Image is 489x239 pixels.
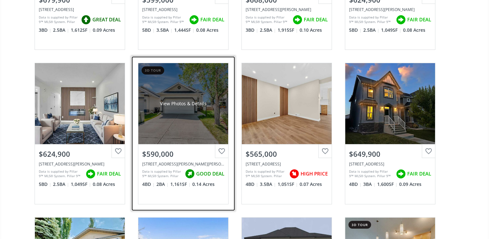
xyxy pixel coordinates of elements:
[300,27,322,33] span: 0.10 Acres
[300,181,322,188] span: 0.07 Acres
[71,181,91,188] span: 1,049 SF
[363,27,379,33] span: 2.5 BA
[301,170,328,177] span: HIGH PRICE
[394,167,407,180] img: rating icon
[403,27,425,33] span: 0.08 Acres
[291,13,304,26] img: rating icon
[187,13,200,26] img: rating icon
[39,7,121,12] div: 165 Spring Crescent SW, Calgary, AB T3H3V3
[142,181,155,188] span: 4 BD
[142,7,224,12] div: 161 Taralea Circle NE, Calgary, AB T3J 5G9
[156,27,173,33] span: 3.5 BA
[363,181,376,188] span: 3 BA
[39,181,51,188] span: 5 BD
[174,27,195,33] span: 1,444 SF
[394,13,407,26] img: rating icon
[92,16,121,23] span: GREAT DEAL
[349,7,431,12] div: 60 Whitworth Way NE, Calgary, AB T1Y 6A8
[246,149,328,159] div: $565,000
[160,100,207,107] div: View Photos & Details
[235,56,338,211] a: $565,000[STREET_ADDRESS]Data is supplied by Pillar 9™ MLS® System. Pillar 9™ is the owner of the ...
[349,161,431,167] div: 296 Marquis Heights SE, Calgary, AB T3M 1Z9
[278,27,298,33] span: 1,915 SF
[349,149,431,159] div: $649,900
[93,27,115,33] span: 0.09 Acres
[170,181,191,188] span: 1,161 SF
[71,27,91,33] span: 1,612 SF
[93,181,115,188] span: 0.08 Acres
[156,181,169,188] span: 2 BA
[84,167,97,180] img: rating icon
[142,161,224,167] div: 155 Douglas Glen Close SE, Calgary, AB T2Z 2N1
[246,15,289,25] div: Data is supplied by Pillar 9™ MLS® System. Pillar 9™ is the owner of the copyright in its MLS® Sy...
[53,27,69,33] span: 2.5 BA
[246,169,286,179] div: Data is supplied by Pillar 9™ MLS® System. Pillar 9™ is the owner of the copyright in its MLS® Sy...
[142,169,182,179] div: Data is supplied by Pillar 9™ MLS® System. Pillar 9™ is the owner of the copyright in its MLS® Sy...
[39,15,78,25] div: Data is supplied by Pillar 9™ MLS® System. Pillar 9™ is the owner of the copyright in its MLS® Sy...
[338,56,442,211] a: $649,900[STREET_ADDRESS]Data is supplied by Pillar 9™ MLS® System. Pillar 9™ is the owner of the ...
[349,181,362,188] span: 4 BD
[39,169,82,179] div: Data is supplied by Pillar 9™ MLS® System. Pillar 9™ is the owner of the copyright in its MLS® Sy...
[399,181,421,188] span: 0.09 Acres
[196,27,218,33] span: 0.08 Acres
[200,16,224,23] span: FAIR DEAL
[304,16,328,23] span: FAIR DEAL
[349,27,362,33] span: 5 BD
[349,15,393,25] div: Data is supplied by Pillar 9™ MLS® System. Pillar 9™ is the owner of the copyright in its MLS® Sy...
[142,149,224,159] div: $590,000
[142,15,186,25] div: Data is supplied by Pillar 9™ MLS® System. Pillar 9™ is the owner of the copyright in its MLS® Sy...
[142,27,155,33] span: 5 BD
[381,27,401,33] span: 1,049 SF
[183,167,196,180] img: rating icon
[246,27,258,33] span: 3 BD
[260,181,276,188] span: 3.5 BA
[196,170,224,177] span: GOOD DEAL
[260,27,276,33] span: 2.5 BA
[39,27,51,33] span: 3 BD
[377,181,398,188] span: 1,600 SF
[246,7,328,12] div: 491 Nolan Hill Drive NW, Calgary, AB T3R 0S9
[278,181,298,188] span: 1,051 SF
[53,181,69,188] span: 2.5 BA
[288,167,301,180] img: rating icon
[97,170,121,177] span: FAIR DEAL
[28,56,132,211] a: $624,900[STREET_ADDRESS][PERSON_NAME]Data is supplied by Pillar 9™ MLS® System. Pillar 9™ is the ...
[349,169,393,179] div: Data is supplied by Pillar 9™ MLS® System. Pillar 9™ is the owner of the copyright in its MLS® Sy...
[407,170,431,177] span: FAIR DEAL
[39,149,121,159] div: $624,900
[246,181,258,188] span: 4 BD
[39,161,121,167] div: 60 Whitworth Way NE, Calgary, AB T1Y 6A8
[132,56,235,211] a: 3d tourView Photos & Details$590,000[STREET_ADDRESS][PERSON_NAME][PERSON_NAME]Data is supplied by...
[407,16,431,23] span: FAIR DEAL
[80,13,92,26] img: rating icon
[246,161,328,167] div: 10 Martindale Mews NE, Calgary, AB T3J 2V5
[192,181,215,188] span: 0.14 Acres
